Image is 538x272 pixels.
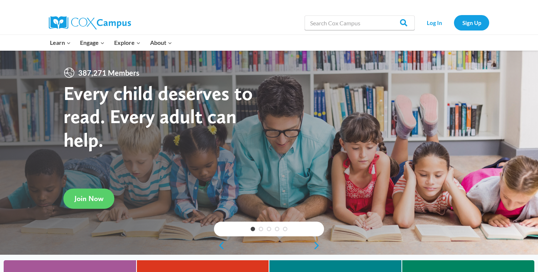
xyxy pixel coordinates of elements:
a: Log In [418,15,450,30]
a: 4 [275,227,279,231]
span: Join Now [74,194,103,203]
div: content slider buttons [214,238,324,253]
strong: Every child deserves to read. Every adult can help. [63,81,253,151]
span: 387,271 Members [75,67,142,79]
a: 2 [259,227,263,231]
span: About [150,38,172,47]
a: previous [214,241,225,250]
a: 3 [267,227,271,231]
span: Engage [80,38,105,47]
a: 5 [283,227,287,231]
a: Join Now [63,189,114,209]
input: Search Cox Campus [305,15,415,30]
span: Learn [50,38,71,47]
a: 1 [251,227,255,231]
a: next [313,241,324,250]
a: Sign Up [454,15,489,30]
nav: Secondary Navigation [418,15,489,30]
nav: Primary Navigation [45,35,177,50]
img: Cox Campus [49,16,131,29]
span: Explore [114,38,141,47]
